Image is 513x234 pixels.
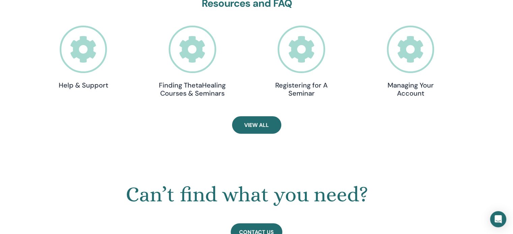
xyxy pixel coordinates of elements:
span: View All [244,122,269,129]
h4: Managing Your Account [377,81,444,97]
a: Help & Support [50,26,117,89]
a: Registering for A Seminar [268,26,335,97]
h4: Help & Support [50,81,117,89]
a: Finding ThetaHealing Courses & Seminars [159,26,226,97]
a: View All [232,116,281,134]
div: Open Intercom Messenger [490,211,506,227]
a: Managing Your Account [377,26,444,97]
h4: Finding ThetaHealing Courses & Seminars [159,81,226,97]
h1: Can’t find what you need? [29,182,465,207]
h4: Registering for A Seminar [268,81,335,97]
